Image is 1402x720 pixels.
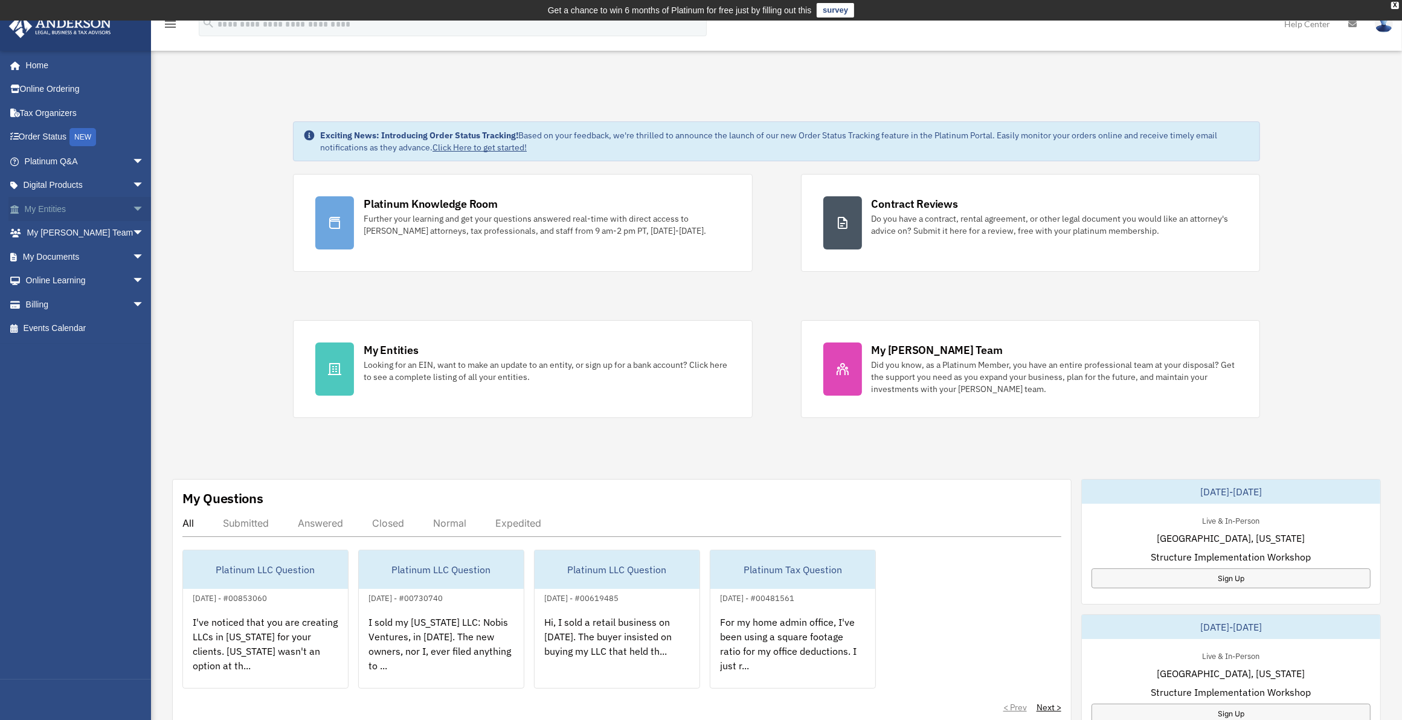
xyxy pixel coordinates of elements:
[1391,2,1399,9] div: close
[535,605,699,699] div: Hi, I sold a retail business on [DATE]. The buyer insisted on buying my LLC that held th...
[1151,550,1311,564] span: Structure Implementation Workshop
[872,359,1238,395] div: Did you know, as a Platinum Member, you have an entire professional team at your disposal? Get th...
[1082,615,1380,639] div: [DATE]-[DATE]
[132,149,156,174] span: arrow_drop_down
[183,591,277,603] div: [DATE] - #00853060
[182,517,194,529] div: All
[364,359,730,383] div: Looking for an EIN, want to make an update to an entity, or sign up for a bank account? Click her...
[359,550,524,589] div: Platinum LLC Question
[8,173,162,198] a: Digital Productsarrow_drop_down
[293,174,752,272] a: Platinum Knowledge Room Further your learning and get your questions answered real-time with dire...
[8,197,162,221] a: My Entitiesarrow_drop_down
[298,517,343,529] div: Answered
[1092,568,1371,588] a: Sign Up
[432,142,527,153] a: Click Here to get started!
[132,292,156,317] span: arrow_drop_down
[364,342,418,358] div: My Entities
[364,196,498,211] div: Platinum Knowledge Room
[817,3,854,18] a: survey
[433,517,466,529] div: Normal
[132,197,156,222] span: arrow_drop_down
[801,320,1260,418] a: My [PERSON_NAME] Team Did you know, as a Platinum Member, you have an entire professional team at...
[801,174,1260,272] a: Contract Reviews Do you have a contract, rental agreement, or other legal document you would like...
[5,14,115,38] img: Anderson Advisors Platinum Portal
[320,130,518,141] strong: Exciting News: Introducing Order Status Tracking!
[320,129,1250,153] div: Based on your feedback, we're thrilled to announce the launch of our new Order Status Tracking fe...
[202,16,215,30] i: search
[182,489,263,507] div: My Questions
[1082,480,1380,504] div: [DATE]-[DATE]
[8,77,162,101] a: Online Ordering
[710,550,876,689] a: Platinum Tax Question[DATE] - #00481561For my home admin office, I've been using a square footage...
[183,605,348,699] div: I've noticed that you are creating LLCs in [US_STATE] for your clients. [US_STATE] wasn't an opti...
[8,221,162,245] a: My [PERSON_NAME] Teamarrow_drop_down
[1157,531,1305,545] span: [GEOGRAPHIC_DATA], [US_STATE]
[358,550,524,689] a: Platinum LLC Question[DATE] - #00730740I sold my [US_STATE] LLC: Nobis Ventures, in [DATE]. The n...
[8,101,162,125] a: Tax Organizers
[1037,701,1061,713] a: Next >
[183,550,348,589] div: Platinum LLC Question
[293,320,752,418] a: My Entities Looking for an EIN, want to make an update to an entity, or sign up for a bank accoun...
[8,149,162,173] a: Platinum Q&Aarrow_drop_down
[710,591,804,603] div: [DATE] - #00481561
[8,245,162,269] a: My Documentsarrow_drop_down
[548,3,812,18] div: Get a chance to win 6 months of Platinum for free just by filling out this
[8,125,162,150] a: Order StatusNEW
[364,213,730,237] div: Further your learning and get your questions answered real-time with direct access to [PERSON_NAM...
[872,213,1238,237] div: Do you have a contract, rental agreement, or other legal document you would like an attorney's ad...
[534,550,700,689] a: Platinum LLC Question[DATE] - #00619485Hi, I sold a retail business on [DATE]. The buyer insisted...
[872,196,958,211] div: Contract Reviews
[8,317,162,341] a: Events Calendar
[132,173,156,198] span: arrow_drop_down
[372,517,404,529] div: Closed
[359,591,452,603] div: [DATE] - #00730740
[182,550,349,689] a: Platinum LLC Question[DATE] - #00853060I've noticed that you are creating LLCs in [US_STATE] for ...
[132,221,156,246] span: arrow_drop_down
[1151,685,1311,699] span: Structure Implementation Workshop
[495,517,541,529] div: Expedited
[1192,649,1269,661] div: Live & In-Person
[163,21,178,31] a: menu
[872,342,1003,358] div: My [PERSON_NAME] Team
[8,53,156,77] a: Home
[8,292,162,317] a: Billingarrow_drop_down
[535,591,628,603] div: [DATE] - #00619485
[223,517,269,529] div: Submitted
[359,605,524,699] div: I sold my [US_STATE] LLC: Nobis Ventures, in [DATE]. The new owners, nor I, ever filed anything t...
[710,550,875,589] div: Platinum Tax Question
[535,550,699,589] div: Platinum LLC Question
[132,269,156,294] span: arrow_drop_down
[1192,513,1269,526] div: Live & In-Person
[710,605,875,699] div: For my home admin office, I've been using a square footage ratio for my office deductions. I just...
[132,245,156,269] span: arrow_drop_down
[1157,666,1305,681] span: [GEOGRAPHIC_DATA], [US_STATE]
[1375,15,1393,33] img: User Pic
[8,269,162,293] a: Online Learningarrow_drop_down
[69,128,96,146] div: NEW
[163,17,178,31] i: menu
